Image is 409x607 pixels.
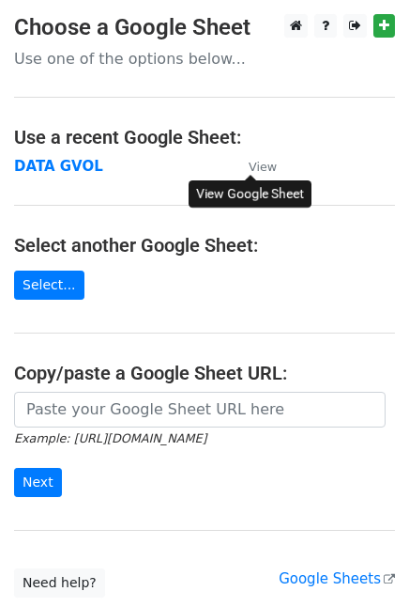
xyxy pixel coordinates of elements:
p: Use one of the options below... [14,49,395,69]
a: DATA GVOL [14,158,103,175]
h4: Select another Google Sheet: [14,234,395,257]
small: Example: [URL][DOMAIN_NAME] [14,431,206,445]
h4: Copy/paste a Google Sheet URL: [14,362,395,384]
a: Need help? [14,568,105,598]
input: Paste your Google Sheet URL here [14,392,386,428]
div: View Google Sheet [189,180,311,208]
a: Google Sheets [279,570,395,587]
input: Next [14,468,62,497]
a: Select... [14,271,84,300]
h4: Use a recent Google Sheet: [14,126,395,148]
small: View [249,160,277,174]
a: View [230,158,277,175]
h3: Choose a Google Sheet [14,14,395,41]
